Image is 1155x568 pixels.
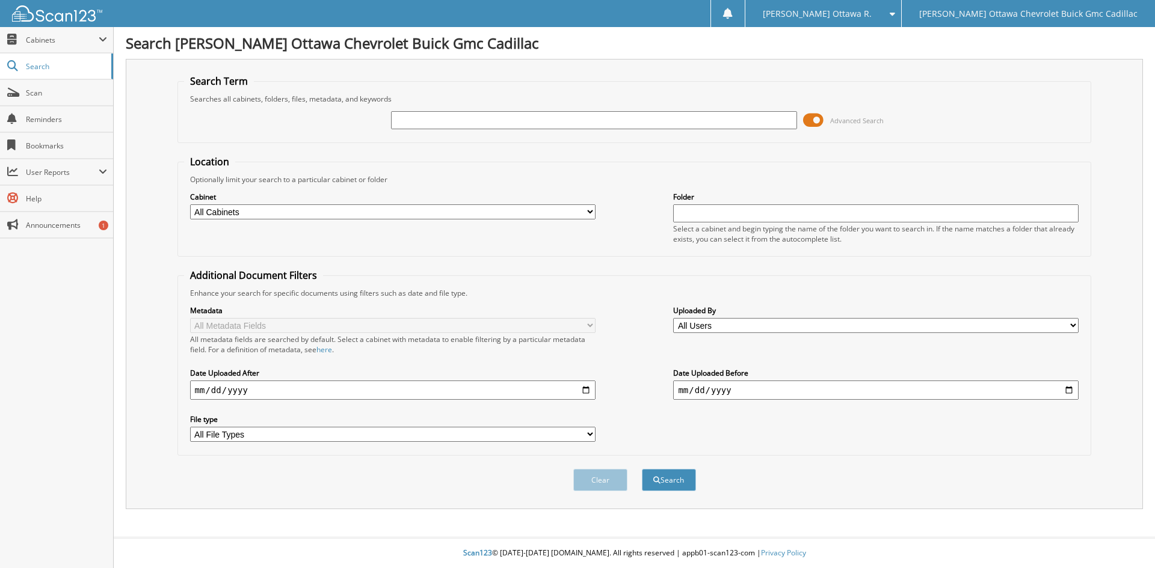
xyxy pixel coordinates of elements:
[761,548,806,558] a: Privacy Policy
[184,288,1085,298] div: Enhance your search for specific documents using filters such as date and file type.
[126,33,1143,53] h1: Search [PERSON_NAME] Ottawa Chevrolet Buick Gmc Cadillac
[190,192,596,202] label: Cabinet
[26,167,99,177] span: User Reports
[673,368,1079,378] label: Date Uploaded Before
[463,548,492,558] span: Scan123
[919,10,1138,17] span: [PERSON_NAME] Ottawa Chevrolet Buick Gmc Cadillac
[763,10,872,17] span: [PERSON_NAME] Ottawa R.
[190,380,596,400] input: start
[673,224,1079,244] div: Select a cabinet and begin typing the name of the folder you want to search in. If the name match...
[673,305,1079,316] label: Uploaded By
[26,220,107,230] span: Announcements
[642,469,696,491] button: Search
[316,344,332,355] a: here
[184,75,254,88] legend: Search Term
[830,116,884,125] span: Advanced Search
[673,192,1079,202] label: Folder
[99,221,108,230] div: 1
[26,114,107,124] span: Reminders
[190,334,596,355] div: All metadata fields are searched by default. Select a cabinet with metadata to enable filtering b...
[184,155,235,168] legend: Location
[26,61,105,72] span: Search
[26,88,107,98] span: Scan
[114,539,1155,568] div: © [DATE]-[DATE] [DOMAIN_NAME]. All rights reserved | appb01-scan123-com |
[26,35,99,45] span: Cabinets
[12,5,102,22] img: scan123-logo-white.svg
[673,380,1079,400] input: end
[190,414,596,424] label: File type
[190,305,596,316] label: Metadata
[26,141,107,151] span: Bookmarks
[26,194,107,204] span: Help
[573,469,627,491] button: Clear
[184,269,323,282] legend: Additional Document Filters
[184,94,1085,104] div: Searches all cabinets, folders, files, metadata, and keywords
[190,368,596,378] label: Date Uploaded After
[184,174,1085,185] div: Optionally limit your search to a particular cabinet or folder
